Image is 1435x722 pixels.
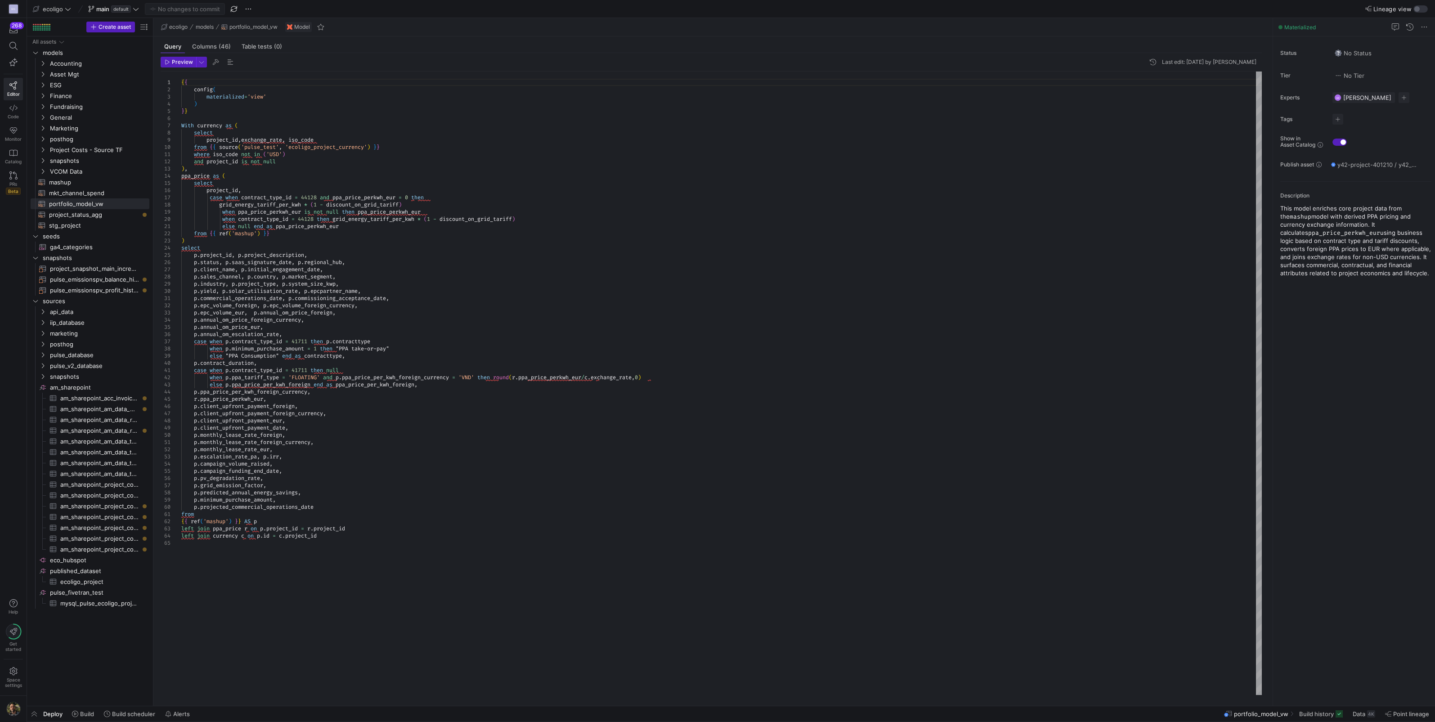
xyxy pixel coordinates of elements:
[6,188,21,195] span: Beta
[181,172,210,179] span: ppa_price
[50,112,148,123] span: General
[169,24,188,30] span: ecoligo
[241,158,247,165] span: is
[225,194,238,201] span: when
[194,151,210,158] span: where
[1280,72,1325,79] span: Tier
[161,215,170,223] div: 20
[184,165,188,172] span: ,
[254,223,263,230] span: end
[213,86,216,93] span: (
[4,168,23,198] a: PRsBeta
[68,706,98,722] button: Build
[244,93,247,100] span: =
[161,100,170,108] div: 4
[161,79,170,86] div: 1
[50,328,148,339] span: marketing
[242,44,282,49] span: Table tests
[31,404,149,414] a: am_sharepoint_am_data_mpa_detail​​​​​​​​​
[320,194,329,201] span: and
[1335,72,1364,79] span: No Tier
[238,223,251,230] span: null
[206,187,238,194] span: project_id
[439,215,512,223] span: discount_on_grid_tariff
[173,710,190,718] span: Alerts
[60,415,139,425] span: am_sharepoint_am_data_recorded_data_post_2024​​​​​​​​​
[49,188,139,198] span: mkt_channel_spend​​​​​​​​​​
[161,158,170,165] div: 12
[181,108,184,115] span: }
[276,223,339,230] span: ppa_price_perkwh_eur
[5,159,22,164] span: Catalog
[1280,116,1325,122] span: Tags
[326,201,399,208] span: discount_on_grid_tariff
[213,151,238,158] span: iso_code
[50,339,148,350] span: posthog
[31,501,149,511] a: am_sharepoint_project_costs_insurance_claims​​​​​​​​​
[263,158,276,165] span: null
[194,158,203,165] span: and
[210,144,213,151] span: {
[80,710,94,718] span: Build
[31,263,149,274] a: project_snapshot_main_incremental​​​​​​​
[31,3,73,15] button: ecoligo
[31,112,149,123] div: Press SPACE to select this row.
[31,274,149,285] a: pulse_emissionspv_balance_historical​​​​​​​
[31,123,149,134] div: Press SPACE to select this row.
[1381,706,1433,722] button: Point lineage
[31,533,149,544] a: am_sharepoint_project_costs_omvisits​​​​​​​​​
[31,36,149,47] div: Press SPACE to select this row.
[31,90,149,101] div: Press SPACE to select this row.
[31,414,149,425] a: am_sharepoint_am_data_recorded_data_post_2024​​​​​​​​​
[1335,72,1342,79] img: No tier
[5,136,22,142] span: Monitor
[291,215,295,223] span: =
[31,220,149,231] div: Press SPACE to select this row.
[1332,47,1374,59] button: No statusNo Status
[60,404,139,414] span: am_sharepoint_am_data_mpa_detail​​​​​​​​​
[31,587,149,598] div: Press SPACE to select this row.
[161,144,170,151] div: 10
[4,620,23,655] button: Getstarted
[1373,5,1412,13] span: Lineage view
[50,58,148,69] span: Accounting
[219,44,231,49] span: (46)
[31,544,149,555] a: am_sharepoint_project_costs_project_costs​​​​​​​​​
[164,44,181,49] span: Query
[31,468,149,479] a: am_sharepoint_am_data_table_tariffs​​​​​​​​​
[219,230,229,237] span: ref
[213,230,216,237] span: {
[31,565,149,576] div: Press SPACE to select this row.
[367,144,370,151] span: )
[238,136,241,144] span: ,
[4,700,23,718] button: https://storage.googleapis.com/y42-prod-data-exchange/images/7e7RzXvUWcEhWhf8BYUbRCghczaQk4zBh2Nv...
[31,425,149,436] a: am_sharepoint_am_data_recorded_data_pre_2024​​​​​​​​​
[197,122,222,129] span: currency
[60,577,139,587] span: ecoligo_project​​​​​​​​​
[1280,204,1431,277] p: This model enriches core project data from the model with derived PPA pricing and currency exchan...
[31,382,149,393] div: Press SPACE to select this row.
[1349,706,1379,722] button: Data4K
[31,511,149,522] a: am_sharepoint_project_costs_omcontracts​​​​​​​​​
[161,86,170,93] div: 2
[50,123,148,134] span: Marketing
[50,350,148,360] span: pulse_database
[222,172,225,179] span: (
[31,565,149,576] a: published_dataset​​​​​​​​
[332,194,395,201] span: ppa_price_perkwh_eur
[49,199,139,209] span: portfolio_model_vw​​​​​​​​​​
[194,86,213,93] span: config
[1308,229,1380,237] code: ppa_price_perkwh_eur
[50,145,148,155] span: Project Costs - Source TF
[43,296,148,306] span: sources
[184,108,188,115] span: }
[266,151,282,158] span: 'USD'
[285,144,367,151] span: 'ecoligo_project_currency'
[31,69,149,80] div: Press SPACE to select this row.
[31,447,149,457] a: am_sharepoint_am_data_table_fx​​​​​​​​​
[512,215,515,223] span: )
[411,194,424,201] span: then
[6,702,21,716] img: https://storage.googleapis.com/y42-prod-data-exchange/images/7e7RzXvUWcEhWhf8BYUbRCghczaQk4zBh2Nv...
[206,158,238,165] span: project_id
[31,457,149,468] a: am_sharepoint_am_data_table_gef​​​​​​​​​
